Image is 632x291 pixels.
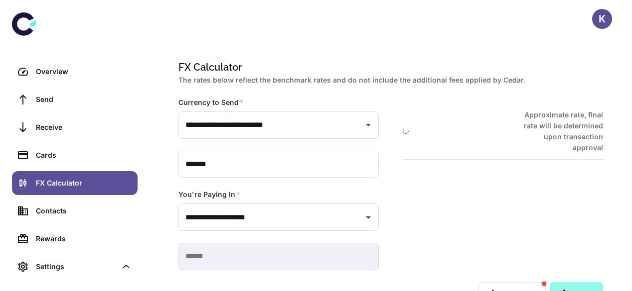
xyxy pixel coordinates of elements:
div: Settings [12,255,138,279]
div: FX Calculator [36,178,132,189]
h6: Approximate rate, final rate will be determined upon transaction approval [513,109,603,153]
a: Rewards [12,227,138,251]
div: Send [36,94,132,105]
h1: FX Calculator [178,60,599,75]
div: Settings [36,261,117,272]
button: Open [361,210,375,224]
button: K [592,9,612,29]
div: Contacts [36,205,132,216]
a: Overview [12,60,138,84]
label: You're Paying In [178,190,240,199]
a: FX Calculator [12,171,138,195]
div: Overview [36,66,132,77]
div: Cards [36,150,132,161]
a: Cards [12,143,138,167]
a: Send [12,88,138,111]
a: Contacts [12,199,138,223]
button: Open [361,118,375,132]
a: Receive [12,115,138,139]
label: Currency to Send [178,97,244,107]
div: Rewards [36,233,132,244]
div: Receive [36,122,132,133]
